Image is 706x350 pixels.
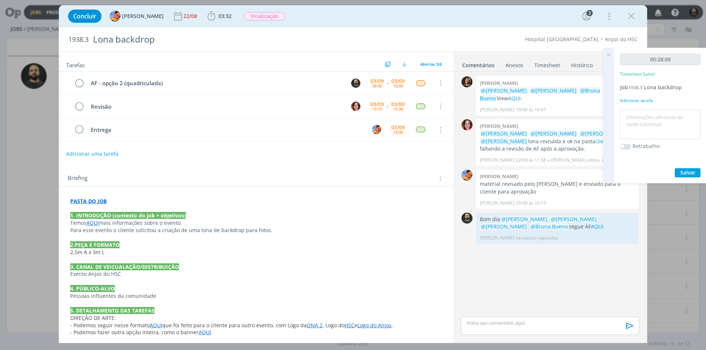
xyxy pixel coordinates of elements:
p: Evento Anjos do HSC [70,270,442,278]
span: @[PERSON_NAME] [551,216,597,223]
a: AQUI [508,95,521,102]
span: , Logo do [322,322,345,329]
img: P [461,213,473,224]
p: [PERSON_NAME] [480,157,514,163]
button: B [350,101,361,112]
a: AQUI [86,219,99,226]
button: Salvar [675,168,700,177]
span: @[PERSON_NAME] [481,138,527,145]
a: PASTA DO JOB [70,198,107,205]
div: 03/09 [391,102,405,107]
div: 03/09 [391,125,405,130]
span: @[PERSON_NAME] [580,130,626,137]
span: 03:32 [218,12,232,19]
a: HSC [345,322,354,329]
span: 19/08 às 16:07 [516,107,546,113]
img: L [461,170,473,181]
a: Logo do Anjos [357,322,392,329]
b: [PERSON_NAME] [480,123,518,129]
a: AQUI [150,322,162,329]
a: Histórico [571,58,593,69]
div: 13:30 [393,107,403,111]
span: 1938.3 [68,36,89,44]
span: -- [386,80,389,86]
p: [PERSON_NAME] [480,107,514,113]
strong: 3. CANAL DE VEICUALAÇÃO/DISTRIBUIÇÃO [70,263,179,270]
img: P [351,79,360,88]
div: 09:30 [372,84,382,88]
span: -- [386,104,389,109]
span: - Podemos fazer outra opção inteira, como o banner [70,329,199,336]
a: cliente [595,138,612,145]
img: L [461,76,473,87]
button: Adicionar uma tarefa [66,147,119,160]
a: Comentários [462,58,495,69]
div: Revisão [88,102,344,111]
span: Tarefas [66,60,85,69]
div: 3 [586,10,593,16]
img: B [461,119,473,130]
p: Bom dia segue AF [480,216,635,231]
span: mais informações sobre o evento. [99,219,182,226]
span: que foi feito para o cliente para outro evento, com Logo da [162,322,307,329]
strong: 4. PÚBLICO-ALVO [70,285,115,292]
div: 22/08 [183,14,199,19]
span: Finalização [244,12,285,21]
img: L [372,125,381,134]
button: 3 [581,10,592,22]
a: Hospital [GEOGRAPHIC_DATA] [525,36,598,43]
a: ONA 2 [307,322,322,329]
span: Salvar [680,169,695,176]
span: @[PERSON_NAME] [481,130,527,137]
span: Concluir [73,13,96,19]
strong: 5. DETALHAMENTO DAS TAREFAS [70,307,154,314]
span: @Bruna Bueno [480,87,600,101]
p: [PERSON_NAME] [480,235,514,241]
label: Retrabalho [632,142,660,150]
a: AQUI [199,329,211,336]
a: AQUI. [591,223,605,230]
span: DIREÇÃO DE ARTE: [70,314,116,321]
div: 10:00 [393,84,403,88]
span: [PERSON_NAME] [122,14,164,19]
p: View . [480,87,635,102]
span: @Bruna Bueno [531,223,568,230]
span: 2,5m A x 3m L [70,249,104,256]
a: Job1938.3Lona backdrop [620,84,682,91]
strong: 1. INTRODUÇÃO (contexto do job + objetivos) [70,212,186,219]
p: Pessoas influentes da comunidade [70,292,442,300]
p: material revisado pelo [PERSON_NAME] e enviado para o cliente para aprovação [480,180,635,195]
a: Anjos do HSC [605,36,638,43]
div: 13:30 [393,130,403,134]
div: dialog [59,5,647,343]
span: 25/08 às 10:15 [516,200,546,206]
p: [PERSON_NAME] [480,200,514,206]
span: Para esse evento o cliente solicitou a criação de uma lona de backdrop para fotos. [70,227,272,234]
button: L[PERSON_NAME] [110,11,164,22]
button: Concluir [68,10,101,23]
button: Finalização [243,12,286,21]
img: arrow-down.svg [402,62,407,66]
span: @[PERSON_NAME] [481,223,527,230]
img: B [351,102,360,111]
span: e [354,322,357,329]
div: AF - opção 2 (quadriculada) [88,79,344,88]
span: @[PERSON_NAME] [531,130,577,137]
div: 03/09 [370,102,384,107]
span: Briefing [68,174,88,183]
span: @[PERSON_NAME] [531,87,577,94]
strong: 2.PEÇA E FORMATO [70,241,120,248]
p: lona revisada e ok na pasta . Fica faltando a revisão de AF após a aprovação. [480,130,635,152]
div: 03/09 [370,79,384,84]
a: Timesheet [534,58,560,69]
span: @[PERSON_NAME] [501,216,547,223]
span: 22/08 às 11:58 [516,157,546,163]
span: e [PERSON_NAME] editou [548,157,600,163]
img: L [110,11,121,22]
div: 03/09 [391,79,405,84]
span: 1938.3 [628,84,642,91]
div: Lona backdrop [90,30,397,48]
div: Adicionar tarefa [620,97,700,104]
button: 03:32 [206,10,233,22]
